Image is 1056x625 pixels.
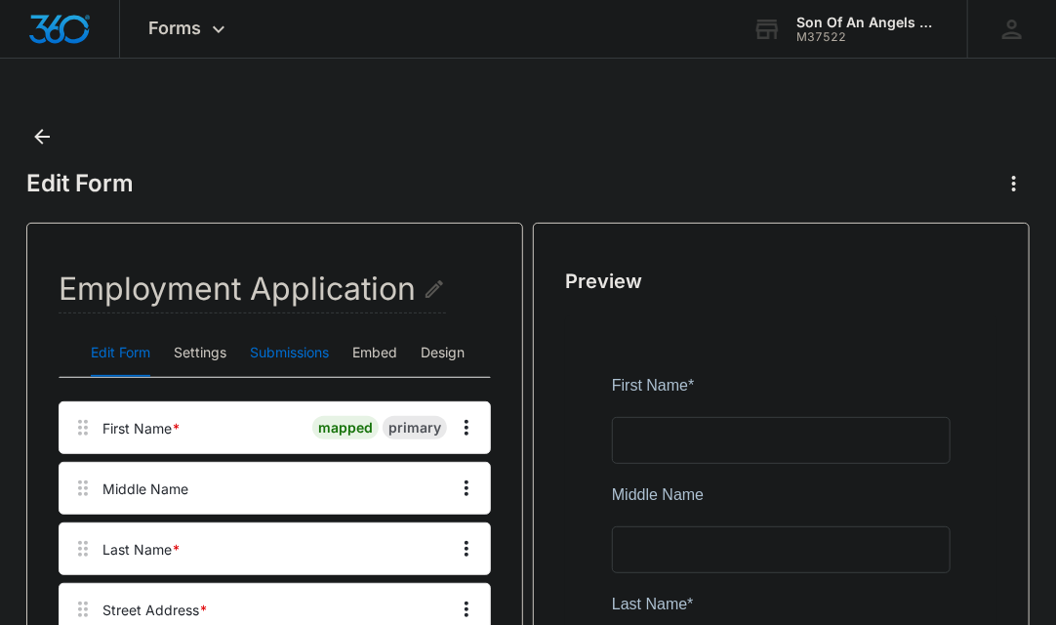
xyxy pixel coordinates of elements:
[451,594,482,625] button: Overflow Menu
[16,19,92,35] span: First Name
[174,330,226,377] button: Settings
[149,18,202,38] span: Forms
[796,30,939,44] div: account id
[451,533,482,564] button: Overflow Menu
[796,15,939,30] div: account name
[451,412,482,443] button: Overflow Menu
[421,330,465,377] button: Design
[102,418,181,438] div: First Name
[312,416,379,439] div: mapped
[383,416,447,439] div: primary
[565,267,997,296] h2: Preview
[16,128,107,145] span: Middle Name
[16,456,43,473] span: City
[423,266,446,312] button: Edit Form Name
[102,600,208,620] div: Street Address
[451,473,482,504] button: Overflow Menu
[352,330,397,377] button: Embed
[102,479,188,499] div: Middle Name
[998,168,1030,199] button: Actions
[250,330,329,377] button: Submissions
[26,121,58,152] button: Back
[16,237,91,254] span: Last Name
[91,330,150,377] button: Edit Form
[26,169,134,198] h1: Edit Form
[16,347,118,363] span: Street Address
[16,565,52,582] span: State
[59,266,446,313] h2: Employment Application
[102,539,181,560] div: Last Name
